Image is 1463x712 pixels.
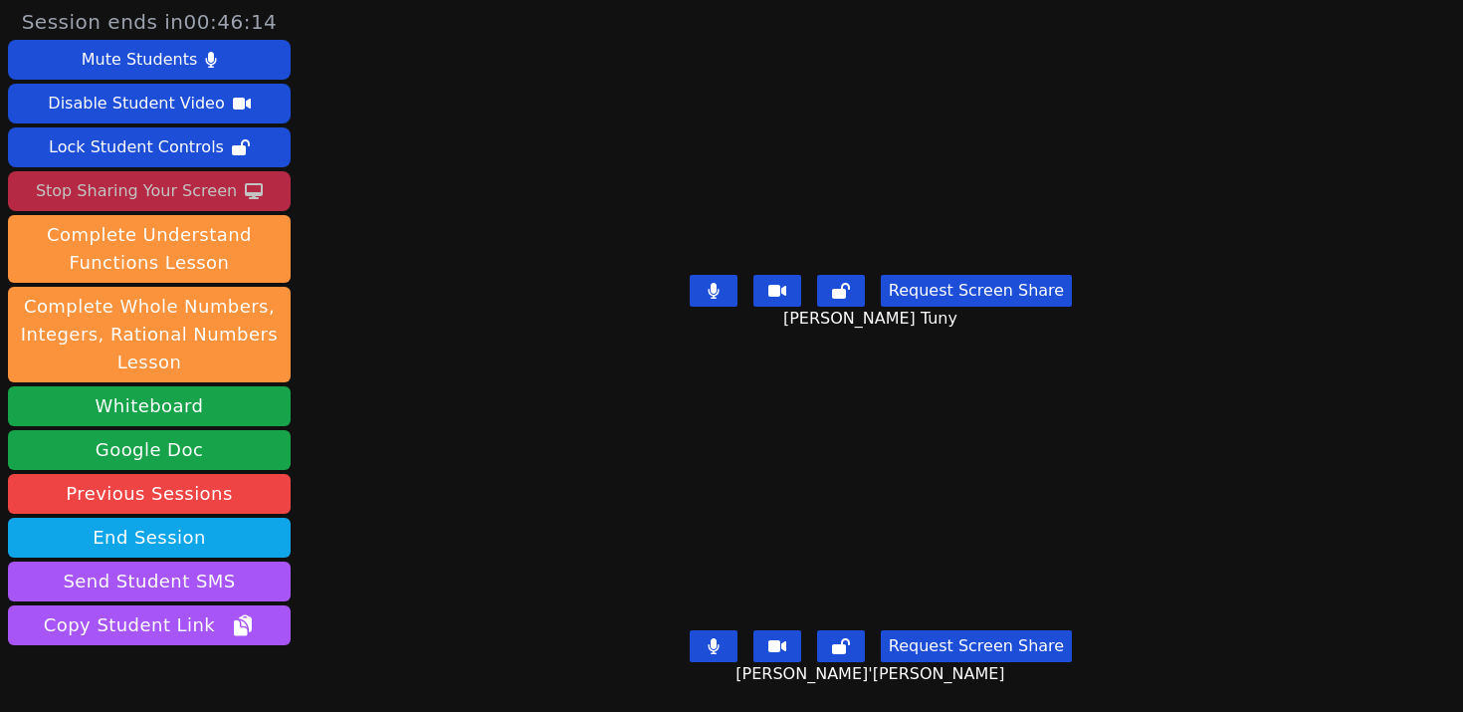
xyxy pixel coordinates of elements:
div: Stop Sharing Your Screen [36,175,237,207]
button: Whiteboard [8,386,291,426]
button: End Session [8,518,291,558]
button: Send Student SMS [8,562,291,601]
time: 00:46:14 [184,10,278,34]
button: Lock Student Controls [8,127,291,167]
a: Google Doc [8,430,291,470]
button: Complete Whole Numbers, Integers, Rational Numbers Lesson [8,287,291,382]
button: Mute Students [8,40,291,80]
a: Previous Sessions [8,474,291,514]
div: Lock Student Controls [49,131,224,163]
span: Session ends in [22,8,278,36]
button: Stop Sharing Your Screen [8,171,291,211]
button: Disable Student Video [8,84,291,123]
span: [PERSON_NAME] Tuny [783,307,962,331]
div: Mute Students [82,44,197,76]
span: [PERSON_NAME]'[PERSON_NAME] [735,662,1009,686]
button: Request Screen Share [881,630,1072,662]
button: Copy Student Link [8,605,291,645]
span: Copy Student Link [44,611,255,639]
button: Request Screen Share [881,275,1072,307]
div: Disable Student Video [48,88,224,119]
button: Complete Understand Functions Lesson [8,215,291,283]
